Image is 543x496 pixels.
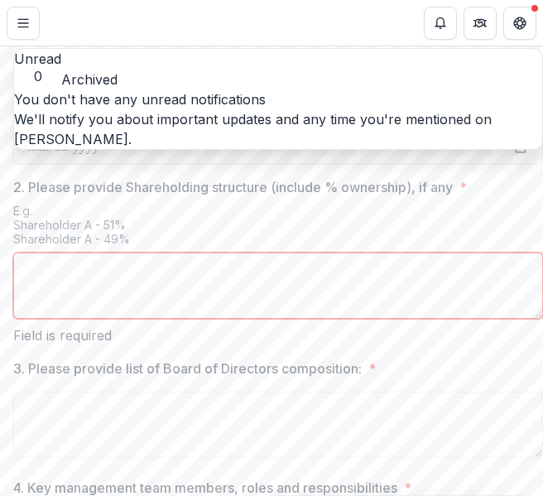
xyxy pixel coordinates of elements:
button: Archived [61,70,118,89]
div: Field is required [13,325,543,345]
p: You don't have any unread notifications [14,89,542,109]
span: 0 [14,69,61,84]
div: E.g. Shareholder A - 51% Shareholder A - 49% [13,204,543,253]
button: Toggle Menu [7,7,40,40]
p: We'll notify you about important updates and any time you're mentioned on [PERSON_NAME]. [14,109,542,149]
button: Partners [464,7,497,40]
p: 3. Please provide list of Board of Directors composition: [13,359,362,378]
button: Get Help [503,7,536,40]
button: Notifications [424,7,457,40]
button: Unread [14,49,61,84]
p: 2. Please provide Shareholding structure (include % ownership), if any [13,177,453,197]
